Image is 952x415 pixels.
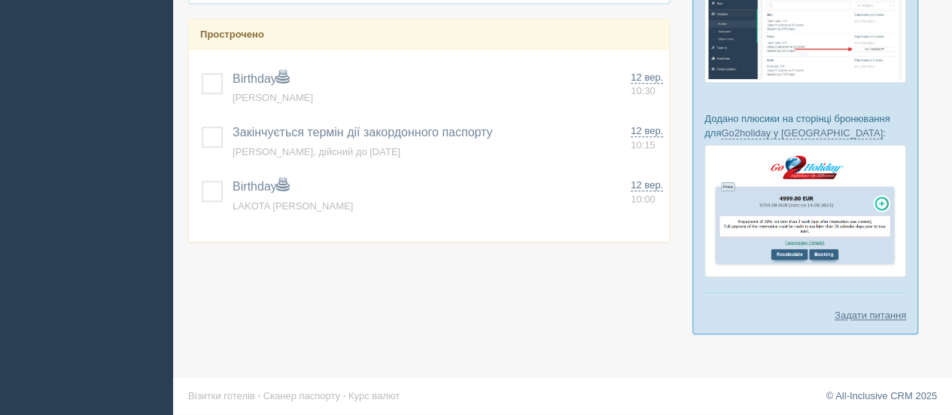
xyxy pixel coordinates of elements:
span: · [257,390,260,401]
b: Прострочено [200,29,264,40]
a: Birthday [233,72,289,85]
span: 10:15 [631,139,655,151]
span: 12 вер. [631,179,663,191]
a: Go2holiday у [GEOGRAPHIC_DATA] [721,127,883,139]
a: LAKOTA [PERSON_NAME] [233,200,353,212]
a: Сканер паспорту [263,390,340,401]
span: · [343,390,346,401]
a: Задати питання [835,308,906,322]
a: 12 вер. 10:30 [631,71,663,99]
img: go2holiday-proposal-for-travel-agency.png [704,145,906,277]
a: [PERSON_NAME] [233,92,313,103]
span: 12 вер. [631,72,663,84]
p: Додано плюсики на сторінці бронювання для : [704,111,906,140]
a: Візитки готелів [188,390,255,401]
span: 10:00 [631,194,655,205]
a: © All-Inclusive CRM 2025 [826,390,937,401]
span: 10:30 [631,85,655,96]
a: Курс валют [348,390,400,401]
span: 12 вер. [631,125,663,137]
a: Birthday [233,180,289,193]
a: 12 вер. 10:15 [631,124,663,152]
a: Закінчується термін дії закордонного паспорту [233,126,492,139]
a: 12 вер. 10:00 [631,179,663,206]
a: [PERSON_NAME], дійсний до [DATE] [233,146,400,157]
